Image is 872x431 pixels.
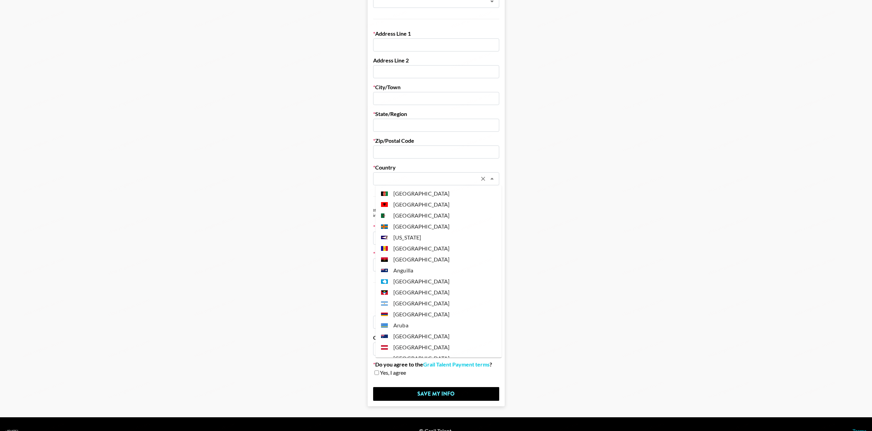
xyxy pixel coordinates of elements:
[376,331,502,342] li: [GEOGRAPHIC_DATA]
[376,210,502,221] li: [GEOGRAPHIC_DATA]
[380,369,406,376] span: Yes, I agree
[376,298,502,309] li: [GEOGRAPHIC_DATA]
[373,30,499,37] label: Address Line 1
[376,221,502,232] li: [GEOGRAPHIC_DATA]
[376,265,502,276] li: Anguilla
[373,334,499,341] label: Organization Number (if different)
[376,188,502,199] li: [GEOGRAPHIC_DATA]
[373,387,499,401] input: Save My Info
[376,309,502,320] li: [GEOGRAPHIC_DATA]
[373,84,499,91] label: City/Town
[376,254,502,265] li: [GEOGRAPHIC_DATA]
[376,199,502,210] li: [GEOGRAPHIC_DATA]
[376,287,502,298] li: [GEOGRAPHIC_DATA]
[373,361,499,368] label: Do you agree to the ?
[376,320,502,331] li: Aruba
[373,250,499,257] label: Billing/Finance Dep. Phone Number
[373,294,499,314] label: VAT Number ([GEOGRAPHIC_DATA]/[GEOGRAPHIC_DATA] Only)
[373,164,499,171] label: Country
[373,208,499,218] div: If you don't have a billing department, enter your own info below instead.
[478,174,488,184] button: Clear
[376,276,502,287] li: [GEOGRAPHIC_DATA]
[373,223,499,230] label: Billing/Finance Dep. Email
[376,353,502,364] li: [GEOGRAPHIC_DATA]
[373,57,499,64] label: Address Line 2
[376,232,502,243] li: [US_STATE]
[373,110,499,117] label: State/Region
[487,174,497,184] button: Close
[373,137,499,144] label: Zip/Postal Code
[423,361,490,368] a: Grail Talent Payment terms
[376,342,502,353] li: [GEOGRAPHIC_DATA]
[376,243,502,254] li: [GEOGRAPHIC_DATA]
